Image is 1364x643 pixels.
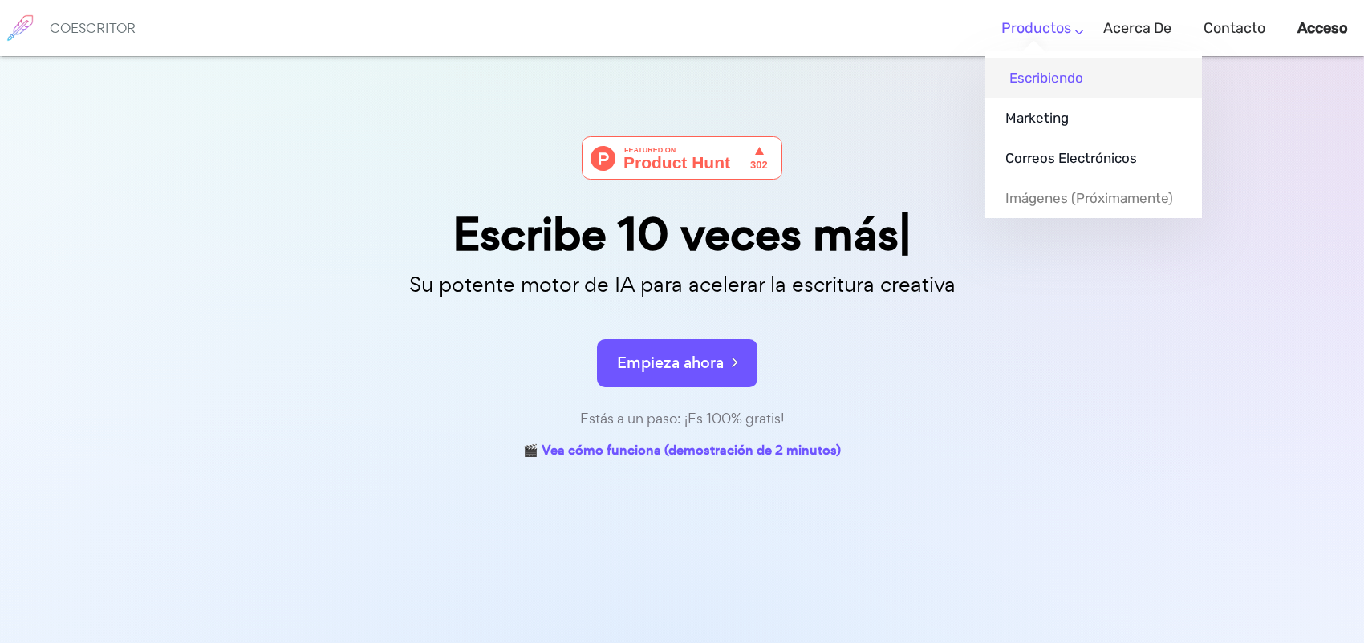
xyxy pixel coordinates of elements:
[523,439,841,464] a: 🎬 Vea cómo funciona (demostración de 2 minutos)
[1009,70,1083,86] font: Escribiendo
[64,93,77,106] img: tab_domain_overview_orange.svg
[1103,19,1171,37] font: Acerca de
[1103,5,1171,52] a: Acerca de
[50,19,136,37] font: COESCRITOR
[82,94,120,106] font: Dominio
[1001,5,1071,52] a: Productos
[582,136,782,180] img: Cowriter: Tu aliado de IA para acelerar la escritura creativa | Product Hunt
[523,441,841,459] font: 🎬 Vea cómo funciona (demostración de 2 minutos)
[1001,19,1071,37] font: Productos
[281,212,1083,257] div: Escribe 10 veces más
[182,94,249,106] font: Palabras clave
[985,58,1202,98] a: Escribiendo
[1204,19,1265,37] font: Contacto
[1005,110,1069,126] font: Marketing
[164,93,177,106] img: tab_keywords_by_traffic_grey.svg
[42,42,180,54] font: Dominio: [DOMAIN_NAME]
[45,26,78,38] font: versión
[985,138,1202,178] a: Correos electrónicos
[985,98,1202,138] a: Marketing
[597,339,757,387] button: Empieza ahora
[409,270,956,298] font: Su potente motor de IA para acelerar la escritura creativa
[580,409,785,427] font: Estás a un paso: ¡Es 100% gratis!
[617,352,724,374] font: Empieza ahora
[26,42,39,55] img: website_grey.svg
[1005,150,1137,166] font: Correos electrónicos
[78,26,106,38] font: 4.0.25
[26,26,39,38] img: logo_orange.svg
[1297,19,1348,37] font: Acceso
[1297,5,1348,52] a: Acceso
[1204,5,1265,52] a: Contacto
